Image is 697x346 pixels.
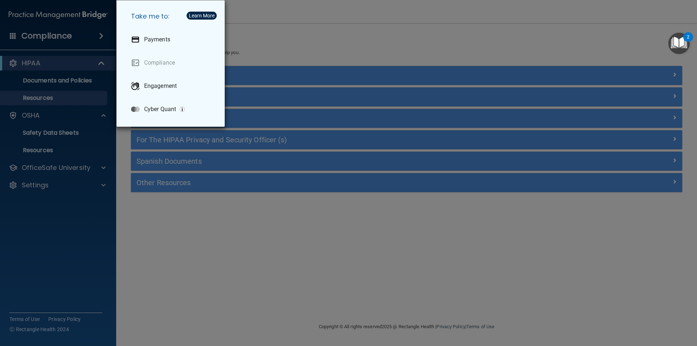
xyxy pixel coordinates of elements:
a: Cyber Quant [125,99,219,119]
a: Compliance [125,53,219,73]
p: Cyber Quant [144,106,176,113]
iframe: Drift Widget Chat Controller [571,294,688,323]
a: Engagement [125,76,219,96]
a: Payments [125,29,219,50]
div: 2 [687,37,689,46]
h5: Take me to: [125,6,219,27]
button: Open Resource Center, 2 new notifications [668,33,690,54]
p: Engagement [144,82,177,90]
p: Payments [144,36,170,43]
button: Learn More [187,12,217,20]
div: Learn More [189,13,215,18]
